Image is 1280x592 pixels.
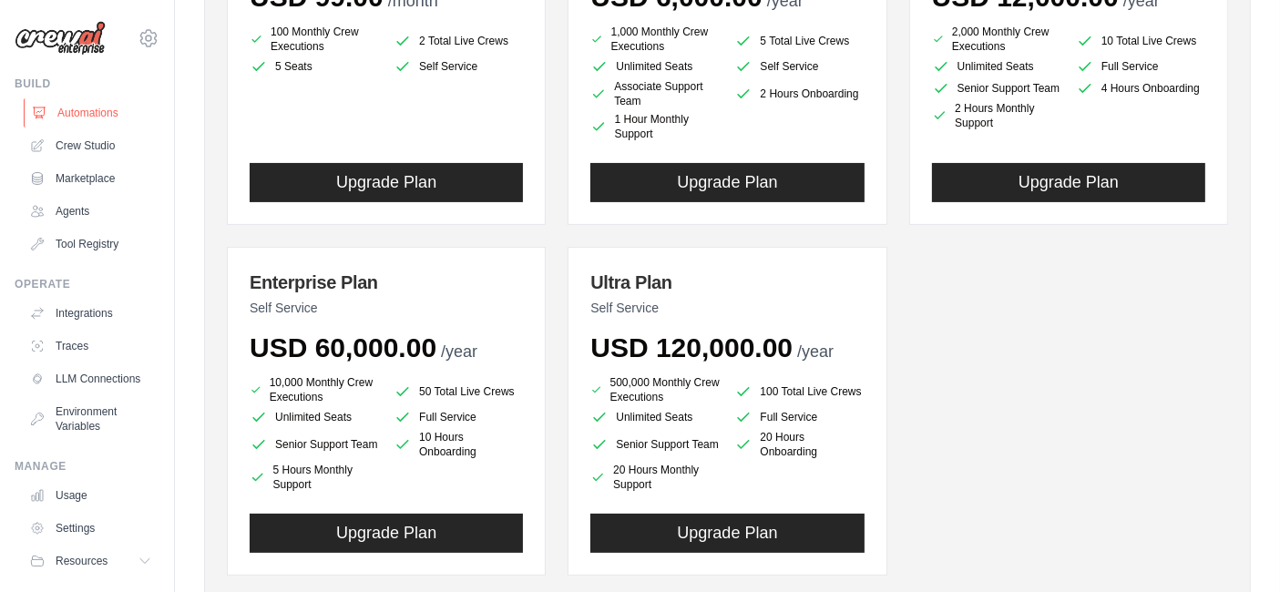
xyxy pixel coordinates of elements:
[734,379,864,404] li: 100 Total Live Crews
[734,79,864,108] li: 2 Hours Onboarding
[932,57,1061,76] li: Unlimited Seats
[56,554,108,568] span: Resources
[250,514,523,553] button: Upgrade Plan
[24,98,161,128] a: Automations
[250,463,379,492] li: 5 Hours Monthly Support
[394,28,523,54] li: 2 Total Live Crews
[734,28,864,54] li: 5 Total Live Crews
[932,163,1205,202] button: Upgrade Plan
[394,379,523,404] li: 50 Total Live Crews
[22,131,159,160] a: Crew Studio
[590,270,864,295] h3: Ultra Plan
[590,332,793,362] span: USD 120,000.00
[734,408,864,426] li: Full Service
[1076,79,1205,97] li: 4 Hours Onboarding
[22,299,159,328] a: Integrations
[1076,57,1205,76] li: Full Service
[250,270,523,295] h3: Enterprise Plan
[932,25,1061,54] li: 2,000 Monthly Crew Executions
[590,79,720,108] li: Associate Support Team
[394,408,523,426] li: Full Service
[590,112,720,141] li: 1 Hour Monthly Support
[590,514,864,553] button: Upgrade Plan
[15,459,159,474] div: Manage
[734,430,864,459] li: 20 Hours Onboarding
[250,332,436,362] span: USD 60,000.00
[15,277,159,291] div: Operate
[250,299,523,317] p: Self Service
[590,375,720,404] li: 500,000 Monthly Crew Executions
[22,364,159,393] a: LLM Connections
[394,57,523,76] li: Self Service
[250,25,379,54] li: 100 Monthly Crew Executions
[932,101,1061,130] li: 2 Hours Monthly Support
[797,342,834,361] span: /year
[250,375,379,404] li: 10,000 Monthly Crew Executions
[15,77,159,91] div: Build
[590,299,864,317] p: Self Service
[22,332,159,361] a: Traces
[250,57,379,76] li: 5 Seats
[590,25,720,54] li: 1,000 Monthly Crew Executions
[441,342,477,361] span: /year
[1076,28,1205,54] li: 10 Total Live Crews
[734,57,864,76] li: Self Service
[590,163,864,202] button: Upgrade Plan
[250,408,379,426] li: Unlimited Seats
[15,21,106,56] img: Logo
[250,430,379,459] li: Senior Support Team
[590,463,720,492] li: 20 Hours Monthly Support
[22,230,159,259] a: Tool Registry
[1189,505,1280,592] iframe: Chat Widget
[394,430,523,459] li: 10 Hours Onboarding
[590,430,720,459] li: Senior Support Team
[22,546,159,576] button: Resources
[22,514,159,543] a: Settings
[590,408,720,426] li: Unlimited Seats
[22,397,159,441] a: Environment Variables
[932,79,1061,97] li: Senior Support Team
[22,164,159,193] a: Marketplace
[22,481,159,510] a: Usage
[250,163,523,202] button: Upgrade Plan
[1189,505,1280,592] div: Widget de chat
[22,197,159,226] a: Agents
[590,57,720,76] li: Unlimited Seats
